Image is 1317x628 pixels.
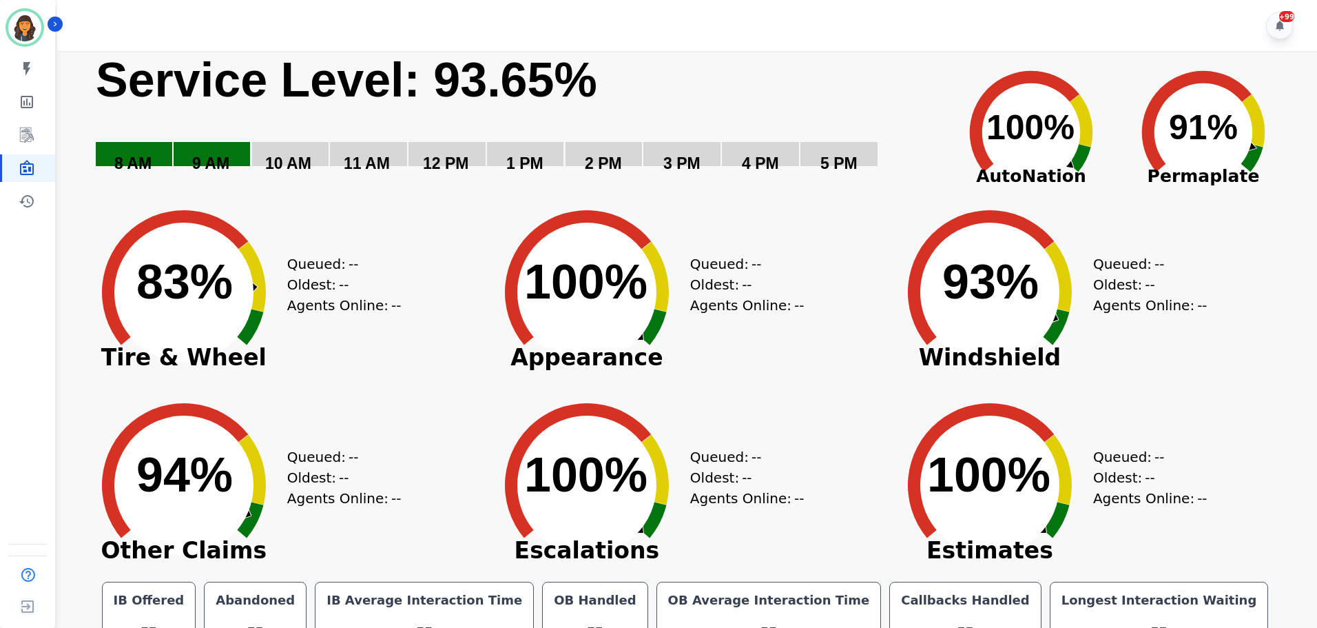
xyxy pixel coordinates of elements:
[1117,163,1289,190] span: Permaplate
[391,295,401,316] span: --
[1093,295,1210,316] div: Agents Online:
[136,255,233,309] text: 83%
[339,274,349,295] span: --
[1154,254,1164,274] span: --
[287,254,391,274] div: Queued:
[1093,254,1196,274] div: Queued:
[287,274,391,295] div: Oldest:
[551,591,639,610] div: OB Handled
[1154,447,1164,467] span: --
[8,11,41,44] img: Bordered avatar
[886,351,1093,365] span: Windshield
[1197,488,1207,509] span: --
[986,108,1075,147] text: 100%
[339,467,349,488] span: --
[1093,488,1210,509] div: Agents Online:
[751,254,761,274] span: --
[81,351,287,365] span: Tire & Wheel
[794,295,804,316] span: --
[192,154,229,172] text: 9 AM
[742,274,751,295] span: --
[751,447,761,467] span: --
[484,351,690,365] span: Appearance
[114,154,152,172] text: 8 AM
[484,544,690,558] span: Escalations
[1145,274,1154,295] span: --
[1093,274,1196,295] div: Oldest:
[927,448,1050,502] text: 100%
[690,488,807,509] div: Agents Online:
[690,467,794,488] div: Oldest:
[585,154,622,172] text: 2 PM
[820,154,858,172] text: 5 PM
[690,274,794,295] div: Oldest:
[1197,295,1207,316] span: --
[1059,591,1260,610] div: Longest Interaction Waiting
[1145,467,1154,488] span: --
[136,448,233,502] text: 94%
[690,254,794,274] div: Queued:
[524,448,647,502] text: 100%
[111,591,187,610] div: IB Offered
[265,154,311,172] text: 10 AM
[423,154,468,172] text: 12 PM
[898,591,1033,610] div: Callbacks Handled
[1169,108,1238,147] text: 91%
[391,488,401,509] span: --
[287,488,404,509] div: Agents Online:
[794,488,804,509] span: --
[287,467,391,488] div: Oldest:
[663,154,701,172] text: 3 PM
[942,255,1039,309] text: 93%
[349,254,358,274] span: --
[742,154,779,172] text: 4 PM
[81,544,287,558] span: Other Claims
[94,51,942,192] svg: Service Level: 0%
[213,591,298,610] div: Abandoned
[324,591,525,610] div: IB Average Interaction Time
[344,154,390,172] text: 11 AM
[1279,11,1294,22] div: +99
[349,447,358,467] span: --
[665,591,873,610] div: OB Average Interaction Time
[1093,447,1196,467] div: Queued:
[1093,467,1196,488] div: Oldest:
[524,255,647,309] text: 100%
[690,447,794,467] div: Queued:
[96,53,597,107] text: Service Level: 93.65%
[506,154,543,172] text: 1 PM
[945,163,1117,190] span: AutoNation
[742,467,751,488] span: --
[690,295,807,316] div: Agents Online:
[287,447,391,467] div: Queued:
[287,295,404,316] div: Agents Online:
[886,544,1093,558] span: Estimates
